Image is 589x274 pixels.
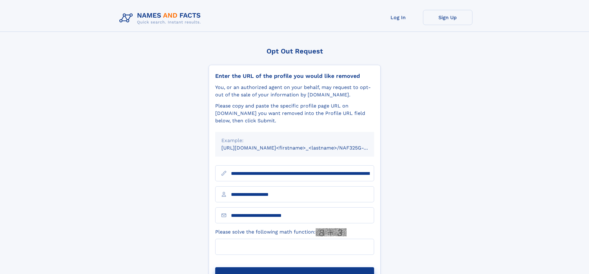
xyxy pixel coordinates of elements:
div: Opt Out Request [209,47,381,55]
label: Please solve the following math function: [215,228,347,236]
img: Logo Names and Facts [117,10,206,27]
a: Sign Up [423,10,472,25]
div: You, or an authorized agent on your behalf, may request to opt-out of the sale of your informatio... [215,84,374,99]
div: Please copy and paste the specific profile page URL on [DOMAIN_NAME] you want removed into the Pr... [215,102,374,124]
div: Enter the URL of the profile you would like removed [215,73,374,79]
div: Example: [221,137,368,144]
small: [URL][DOMAIN_NAME]<firstname>_<lastname>/NAF325G-xxxxxxxx [221,145,386,151]
a: Log In [373,10,423,25]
